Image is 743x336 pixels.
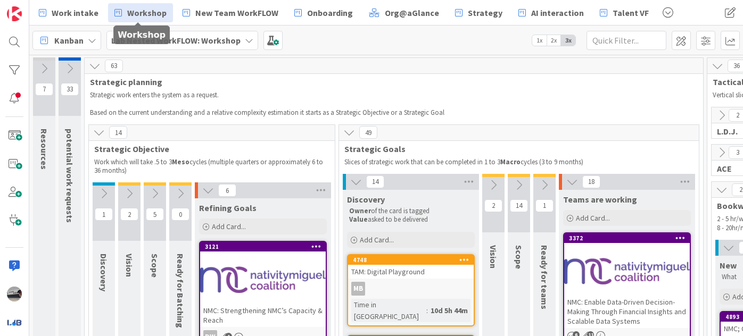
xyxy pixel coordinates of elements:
span: 18 [582,175,600,188]
span: Add Card... [360,235,394,245]
span: Teams are working [563,194,637,205]
div: 4748 [353,256,474,264]
span: Talent VF [613,6,649,19]
span: Kanban [54,34,84,47]
input: Quick Filter... [587,31,666,50]
span: 49 [359,126,377,139]
a: Onboarding [288,3,359,22]
span: Vision [124,254,135,277]
div: 3372 [564,233,690,243]
div: 3121 [205,243,326,250]
div: 4748 [348,255,474,265]
a: AI interaction [512,3,590,22]
span: 1x [532,35,547,46]
img: avatar [7,315,22,330]
div: 3372NMC: Enable Data-Driven Decision-Making Through Financial Insights and Scalable Data Systems [564,233,690,328]
span: 14 [366,175,384,188]
img: Visit kanbanzone.com [7,6,22,21]
p: Work which will take .5 to 3 cycles (multiple quarters or approximately 6 to 36 months) [94,158,329,175]
span: Strategic Objective [94,144,321,154]
span: Vision [488,245,499,268]
span: : [426,305,428,316]
span: Onboarding [307,6,353,19]
span: 5 [146,208,164,221]
span: Strategic Goals [344,144,686,154]
a: New Team WorkFLOW [176,3,285,22]
div: Time in [GEOGRAPHIC_DATA] [351,299,426,322]
div: 4748TAM: Digital Playground [348,255,474,279]
span: 3x [561,35,575,46]
a: Org@aGlance [362,3,445,22]
span: 0 [171,208,189,221]
span: Add Card... [212,222,246,231]
div: 3372 [569,234,690,242]
span: Org@aGlance [385,6,439,19]
span: Ready for Batching [175,254,186,328]
span: New Team WorkFLOW [195,6,278,19]
span: 6 [218,184,236,197]
span: 2 [120,208,138,221]
span: Add Card... [576,213,610,223]
span: 63 [105,60,123,72]
strong: Owner [349,206,371,215]
span: Discovery [98,254,109,291]
a: Work intake [32,3,105,22]
span: Scope [150,254,160,278]
span: potential work requests [64,129,75,223]
span: AI interaction [531,6,584,19]
span: Strategy [468,6,502,19]
span: 33 [61,83,79,96]
b: Lab Nested WorkFLOW: Workshop [111,35,241,46]
strong: Macro [500,157,521,166]
div: MB [351,282,365,296]
span: 1 [535,199,554,212]
span: Resources [39,129,49,170]
span: Refining Goals [199,203,257,213]
span: 1 [95,208,113,221]
span: Scope [514,245,524,269]
span: 14 [109,126,127,139]
p: Slices of strategic work that can be completed in 1 to 3 cycles (3 to 9 months) [344,158,694,166]
a: Talent VF [593,3,655,22]
div: 10d 5h 44m [428,305,470,316]
div: NMC: Strengthening NMC’s Capacity & Reach [200,304,326,327]
span: Strategic planning [90,77,690,87]
a: Strategy [449,3,509,22]
span: 14 [510,199,528,212]
div: 3121 [200,242,326,251]
a: Workshop [108,3,173,22]
div: TAM: Digital Playground [348,265,474,279]
span: Workshop [127,6,167,19]
p: Based on the current understanding and a relative complexity estimation it starts as a Strategic ... [90,108,698,117]
div: 3121NMC: Strengthening NMC’s Capacity & Reach [200,242,326,327]
h5: Workshop [118,30,166,40]
span: Discovery [347,194,385,205]
span: Ready for teams [539,245,550,309]
span: 7 [35,83,53,96]
p: Strategic work enters the system as a request. [90,91,698,99]
div: NMC: Enable Data-Driven Decision-Making Through Financial Insights and Scalable Data Systems [564,295,690,328]
p: asked to be delivered [349,215,473,224]
a: 4748TAM: Digital PlaygroundMBTime in [GEOGRAPHIC_DATA]:10d 5h 44m [347,254,475,326]
span: 2x [547,35,561,46]
strong: Value [349,215,368,224]
span: Work intake [52,6,98,19]
p: of the card is tagged [349,207,473,215]
div: MB [348,282,474,296]
span: 2 [484,199,502,212]
img: jB [7,287,22,301]
span: New [720,260,737,271]
strong: Meso [172,157,189,166]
